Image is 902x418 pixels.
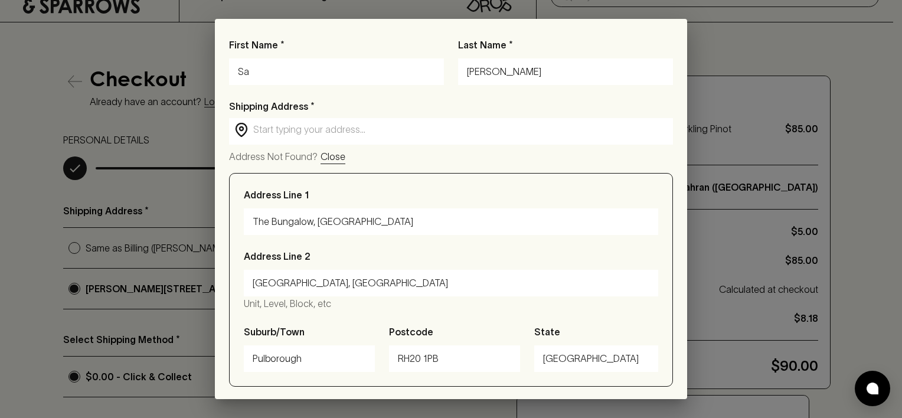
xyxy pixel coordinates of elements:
[534,325,560,339] p: State
[458,38,673,52] p: Last Name *
[244,325,305,339] p: Suburb/Town
[321,149,345,164] p: Close
[253,123,668,136] input: Start typing your address...
[244,249,311,263] p: Address Line 2
[229,149,318,164] p: Address Not Found?
[229,99,673,113] p: Shipping Address *
[244,298,331,309] span: Unit, Level, Block, etc
[389,325,433,339] p: Postcode
[229,38,444,52] p: First Name *
[867,383,878,394] img: bubble-icon
[244,188,309,202] p: Address Line 1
